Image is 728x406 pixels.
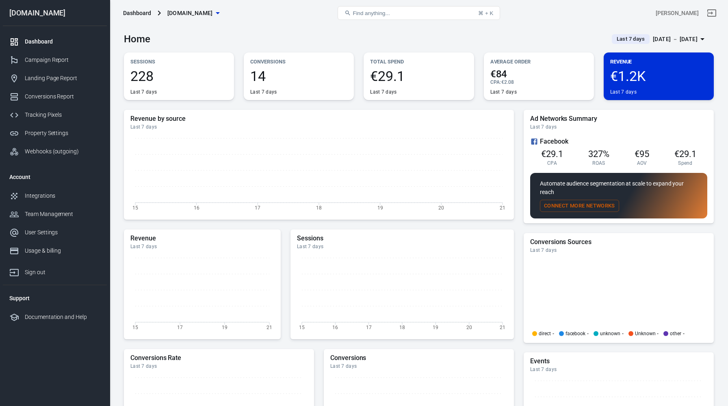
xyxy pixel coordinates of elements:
[490,89,517,95] div: Last 7 days
[167,8,213,18] span: leadoussinet.com
[552,331,554,336] span: -
[3,51,107,69] a: Campaign Report
[588,149,609,159] span: 327%
[250,89,277,95] div: Last 7 days
[266,324,272,330] tspan: 21
[132,324,138,330] tspan: 15
[610,89,637,95] div: Last 7 days
[501,79,514,85] span: €2.08
[25,74,100,83] div: Landing Page Report
[130,115,507,123] h5: Revenue by source
[130,234,274,242] h5: Revenue
[565,331,586,336] p: facebook
[130,69,227,83] span: 228
[433,324,438,330] tspan: 19
[299,324,305,330] tspan: 15
[25,147,100,156] div: Webhooks (outgoing)
[490,69,587,79] span: €84
[25,313,100,321] div: Documentation and Help
[330,354,507,362] h5: Conversions
[130,124,507,130] div: Last 7 days
[3,167,107,187] li: Account
[678,160,693,166] span: Spend
[25,111,100,119] div: Tracking Pixels
[547,160,557,166] span: CPA
[3,288,107,308] li: Support
[635,149,649,159] span: €95
[332,324,338,330] tspan: 16
[530,238,707,246] h5: Conversions Sources
[130,243,274,250] div: Last 7 days
[25,192,100,200] div: Integrations
[610,69,707,83] span: €1.2K
[3,33,107,51] a: Dashboard
[25,129,100,138] div: Property Settings
[637,160,647,166] span: AOV
[25,228,100,237] div: User Settings
[132,205,138,210] tspan: 15
[130,57,227,66] p: Sessions
[530,137,538,146] svg: Facebook Ads
[3,187,107,205] a: Integrations
[500,205,505,210] tspan: 21
[3,69,107,87] a: Landing Page Report
[370,89,396,95] div: Last 7 days
[25,268,100,277] div: Sign out
[370,57,467,66] p: Total Spend
[370,69,467,83] span: €29.1
[530,247,707,253] div: Last 7 days
[478,10,493,16] div: ⌘ + K
[297,234,507,242] h5: Sessions
[587,331,589,336] span: -
[3,223,107,242] a: User Settings
[297,243,507,250] div: Last 7 days
[653,34,698,44] div: [DATE] － [DATE]
[530,115,707,123] h5: Ad Networks Summary
[25,247,100,255] div: Usage & billing
[613,35,648,43] span: Last 7 days
[366,324,372,330] tspan: 17
[123,9,151,17] div: Dashboard
[539,331,551,336] p: direct
[250,57,347,66] p: Conversions
[399,324,405,330] tspan: 18
[530,357,707,365] h5: Events
[255,205,260,210] tspan: 17
[250,69,347,83] span: 14
[130,363,308,369] div: Last 7 days
[530,137,707,146] div: Facebook
[130,89,157,95] div: Last 7 days
[466,324,472,330] tspan: 20
[490,79,501,85] span: CPA :
[490,57,587,66] p: Average Order
[3,242,107,260] a: Usage & billing
[3,142,107,161] a: Webhooks (outgoing)
[622,331,624,336] span: -
[605,33,714,46] button: Last 7 days[DATE] － [DATE]
[3,9,107,17] div: [DOMAIN_NAME]
[25,92,100,101] div: Conversions Report
[25,37,100,46] div: Dashboard
[540,200,619,212] button: Connect More Networks
[194,205,199,210] tspan: 16
[25,56,100,64] div: Campaign Report
[500,324,505,330] tspan: 21
[610,57,707,66] p: Revenue
[222,324,227,330] tspan: 19
[3,87,107,106] a: Conversions Report
[316,205,322,210] tspan: 18
[683,331,685,336] span: -
[592,160,605,166] span: ROAS
[25,210,100,218] div: Team Management
[3,260,107,282] a: Sign out
[657,331,659,336] span: -
[338,6,500,20] button: Find anything...⌘ + K
[164,6,223,21] button: [DOMAIN_NAME]
[3,124,107,142] a: Property Settings
[377,205,383,210] tspan: 19
[656,9,699,17] div: Account id: mN52Bpol
[540,179,698,196] p: Automate audience segmentation at scale to expand your reach
[3,106,107,124] a: Tracking Pixels
[541,149,563,159] span: €29.1
[674,149,696,159] span: €29.1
